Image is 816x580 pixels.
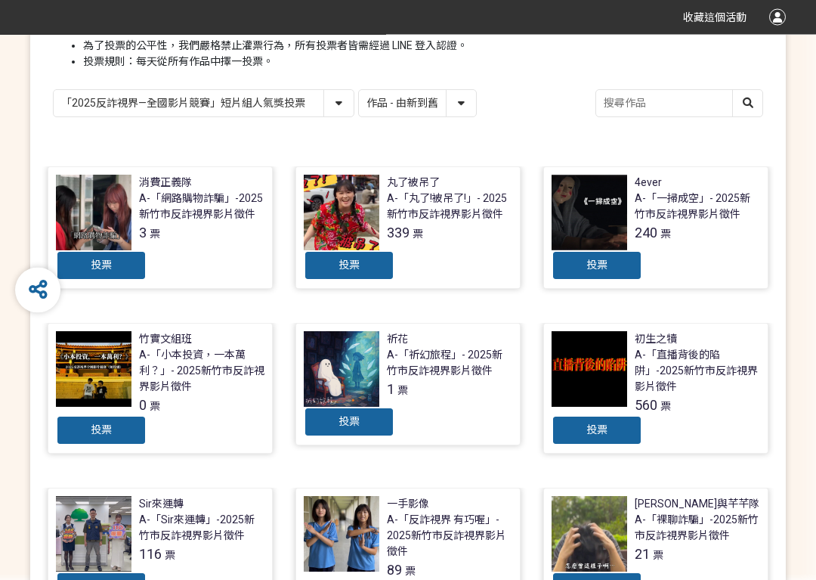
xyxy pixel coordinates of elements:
div: A-「直播背後的陷阱」-2025新竹市反詐視界影片徵件 [635,348,760,395]
span: 投票 [91,259,112,271]
span: 票 [397,385,408,397]
span: 89 [387,563,402,578]
li: 為了投票的公平性，我們嚴格禁止灌票行為，所有投票者皆需經過 LINE 登入認證。 [83,39,763,54]
div: 丸了被吊了 [387,175,440,191]
span: 0 [139,398,147,414]
div: 祈花 [387,332,408,348]
span: 1 [387,382,394,398]
a: 4everA-「一掃成空」- 2025新竹市反詐視界影片徵件240票投票 [543,167,768,290]
a: 消費正義隊A-「網路購物詐騙」-2025新竹市反詐視界影片徵件3票投票 [48,167,273,290]
a: 初生之犢A-「直播背後的陷阱」-2025新竹市反詐視界影片徵件560票投票 [543,324,768,454]
span: 收藏這個活動 [683,11,746,23]
div: [PERSON_NAME]與芊芊隊 [635,497,759,513]
li: 投票規則：每天從所有作品中擇一投票。 [83,54,763,70]
span: 投票 [338,259,360,271]
div: A-「祈幻旅程」- 2025新竹市反詐視界影片徵件 [387,348,512,380]
span: 560 [635,398,657,414]
span: 240 [635,225,657,241]
span: 票 [413,228,423,240]
span: 票 [653,550,663,562]
span: 票 [405,566,416,578]
div: A-「丸了!被吊了!」- 2025新竹市反詐視界影片徵件 [387,191,512,223]
a: 丸了被吊了A-「丸了!被吊了!」- 2025新竹市反詐視界影片徵件339票投票 [295,167,521,290]
div: 竹實文組班 [139,332,192,348]
span: 投票 [91,424,112,436]
div: A-「網路購物詐騙」-2025新竹市反詐視界影片徵件 [139,191,264,223]
span: 投票 [338,416,360,428]
div: A-「小本投資，一本萬利？」- 2025新竹市反詐視界影片徵件 [139,348,264,395]
div: 初生之犢 [635,332,677,348]
div: A-「反詐視界 有巧喔」- 2025新竹市反詐視界影片徵件 [387,513,512,560]
div: 消費正義隊 [139,175,192,191]
span: 票 [660,228,671,240]
span: 票 [150,228,160,240]
span: 3 [139,225,147,241]
div: A-「一掃成空」- 2025新竹市反詐視界影片徵件 [635,191,760,223]
a: 祈花A-「祈幻旅程」- 2025新竹市反詐視界影片徵件1票投票 [295,324,521,446]
input: 搜尋作品 [596,91,762,117]
div: A-「Sir來運轉」-2025新竹市反詐視界影片徵件 [139,513,264,544]
span: 票 [150,401,160,413]
span: 339 [387,225,410,241]
div: 4ever [635,175,662,191]
span: 投票 [586,259,607,271]
div: A-「裸聊詐騙」-2025新竹市反詐視界影片徵件 [635,513,760,544]
span: 票 [660,401,671,413]
span: 投票 [586,424,607,436]
a: 竹實文組班A-「小本投資，一本萬利？」- 2025新竹市反詐視界影片徵件0票投票 [48,324,273,454]
div: 一手影像 [387,497,429,513]
span: 116 [139,547,162,563]
span: 票 [165,550,175,562]
span: 21 [635,547,650,563]
div: Sir來運轉 [139,497,184,513]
